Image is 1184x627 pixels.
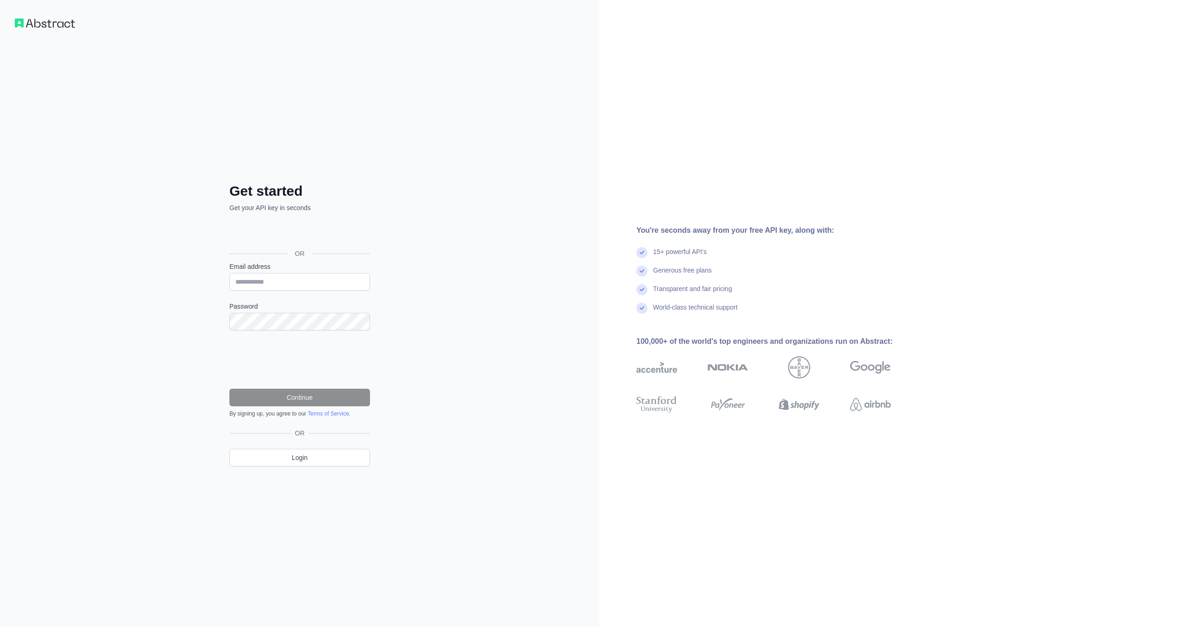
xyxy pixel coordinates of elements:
img: bayer [788,356,810,379]
div: By signing up, you agree to our . [229,410,370,417]
h2: Get started [229,183,370,199]
div: Generous free plans [653,266,712,284]
div: You're seconds away from your free API key, along with: [636,225,920,236]
label: Password [229,302,370,311]
img: Workflow [15,19,75,28]
img: check mark [636,247,647,258]
button: Continue [229,389,370,406]
img: shopify [779,394,820,415]
img: stanford university [636,394,677,415]
div: World-class technical support [653,303,738,321]
span: OR [288,249,312,258]
img: check mark [636,266,647,277]
img: google [850,356,891,379]
img: payoneer [708,394,748,415]
iframe: reCAPTCHA [229,341,370,378]
a: Terms of Service [308,410,349,417]
p: Get your API key in seconds [229,203,370,212]
img: check mark [636,284,647,295]
img: check mark [636,303,647,314]
div: Transparent and fair pricing [653,284,732,303]
iframe: Knop Inloggen met Google [225,223,373,243]
div: 100,000+ of the world's top engineers and organizations run on Abstract: [636,336,920,347]
img: nokia [708,356,748,379]
div: Inloggen met Google. Wordt geopend in een nieuw tabblad [229,223,368,243]
img: airbnb [850,394,891,415]
span: OR [291,428,308,438]
a: Login [229,449,370,466]
div: 15+ powerful API's [653,247,707,266]
img: accenture [636,356,677,379]
label: Email address [229,262,370,271]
